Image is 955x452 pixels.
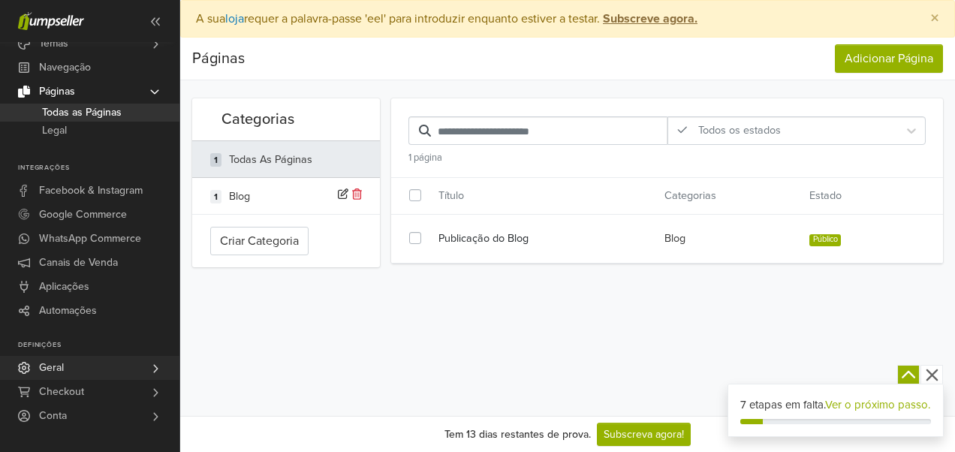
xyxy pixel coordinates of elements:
a: Todas as Páginas [229,153,312,166]
span: Facebook & Instagram [39,179,143,203]
span: Checkout [39,380,84,404]
span: 1 [210,190,221,203]
a: Subscreva agora! [597,423,691,446]
a: Subscreve agora. [600,11,697,26]
div: Todos os estados [676,122,891,139]
button: Criar Categoria [210,227,309,255]
div: Páginas [192,44,245,74]
span: Google Commerce [39,203,127,227]
span: Público [809,234,841,246]
div: Blog [229,188,250,205]
div: Estado [782,188,869,204]
a: Publicação do Blog [438,231,642,247]
span: Canais de Venda [39,251,118,275]
a: Criar Categoria [210,233,309,248]
button: Close [915,1,954,37]
span: Páginas [39,80,75,104]
span: Todas as Páginas [42,104,122,122]
span: Automações [39,299,97,323]
div: Tem 13 dias restantes de prova. [444,426,591,442]
span: Navegação [39,56,91,80]
span: 1 [210,153,221,167]
span: 1 página [408,152,442,164]
span: Conta [39,404,67,428]
strong: Subscreve agora. [603,11,697,26]
div: 7 etapas em falta. [740,396,931,414]
span: Temas [39,32,68,56]
div: Categorias [653,188,782,204]
span: WhatsApp Commerce [39,227,141,251]
span: Legal [42,122,67,140]
h5: Categorias [203,98,306,140]
a: Adicionar Página [835,44,943,73]
a: loja [225,11,244,26]
div: Todas as Páginas [229,152,312,168]
p: Definições [18,341,179,350]
div: Título [438,188,653,204]
span: × [930,8,939,29]
div: Blog [653,231,782,247]
a: Ver o próximo passo. [825,398,930,411]
a: Blog [229,190,250,203]
p: Integrações [18,164,179,173]
span: Aplicações [39,275,89,299]
span: Geral [39,356,64,380]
